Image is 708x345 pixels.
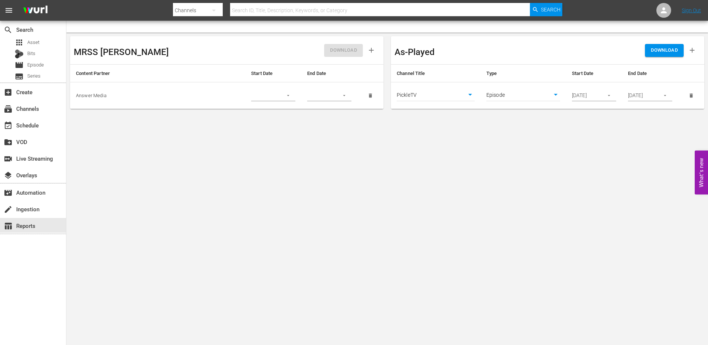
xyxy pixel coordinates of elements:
[18,2,53,19] img: ans4CAIJ8jUAAAAAAAAAAAAAAAAAAAAAAAAgQb4GAAAAAAAAAAAAAAAAAAAAAAAAJMjXAAAAAAAAAAAAAAAAAAAAAAAAgAT5G...
[395,47,435,57] h3: As-Played
[15,72,24,81] span: Series
[27,39,39,46] span: Asset
[74,47,169,57] h3: MRSS [PERSON_NAME]
[4,171,13,180] span: Overlays
[566,65,622,82] th: Start Date
[15,49,24,58] div: Bits
[27,72,41,80] span: Series
[15,61,24,69] span: Episode
[4,222,13,230] span: Reports
[363,88,378,103] button: delete
[4,121,13,130] span: Schedule
[4,105,13,113] span: Channels
[4,88,13,97] span: Create
[682,7,701,13] a: Sign Out
[541,3,560,16] span: Search
[4,188,13,197] span: Automation
[530,3,562,16] button: Search
[4,154,13,163] span: Live Streaming
[397,90,475,101] div: PickleTV
[70,65,245,82] th: Content Partner
[645,44,684,57] button: DOWNLOAD
[684,88,698,103] button: delete
[70,82,245,109] td: Answer Media
[301,65,357,82] th: End Date
[27,61,44,69] span: Episode
[4,205,13,214] span: Ingestion
[391,65,480,82] th: Channel Title
[695,151,708,195] button: Open Feedback Widget
[486,90,560,101] div: Episode
[4,25,13,34] span: Search
[15,38,24,47] span: Asset
[622,65,678,82] th: End Date
[27,50,35,57] span: Bits
[245,65,301,82] th: Start Date
[4,138,13,147] span: VOD
[651,46,678,55] span: DOWNLOAD
[4,6,13,15] span: menu
[480,65,566,82] th: Type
